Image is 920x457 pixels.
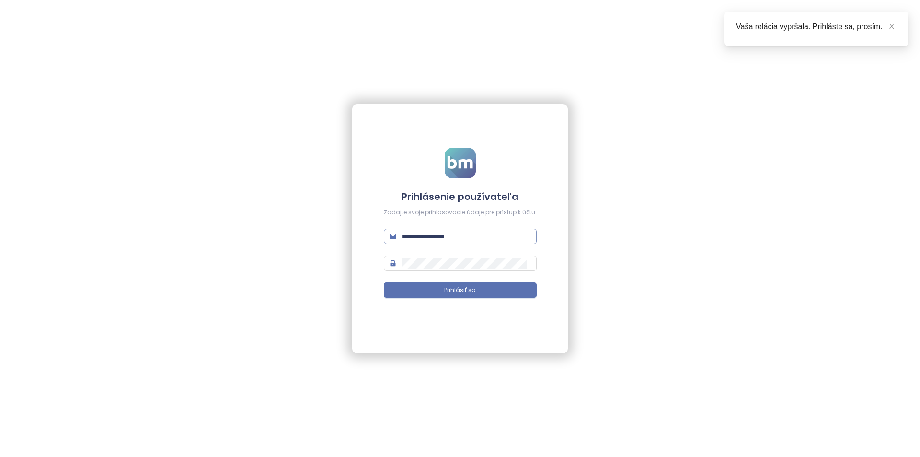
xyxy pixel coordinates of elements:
button: Prihlásiť sa [384,282,537,298]
div: Zadajte svoje prihlasovacie údaje pre prístup k účtu. [384,208,537,217]
span: close [888,23,895,30]
h4: Prihlásenie používateľa [384,190,537,203]
span: Prihlásiť sa [444,286,476,295]
span: mail [390,233,396,240]
img: logo [445,148,476,178]
div: Vaša relácia vypršala. Prihláste sa, prosím. [736,21,897,33]
span: lock [390,260,396,267]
